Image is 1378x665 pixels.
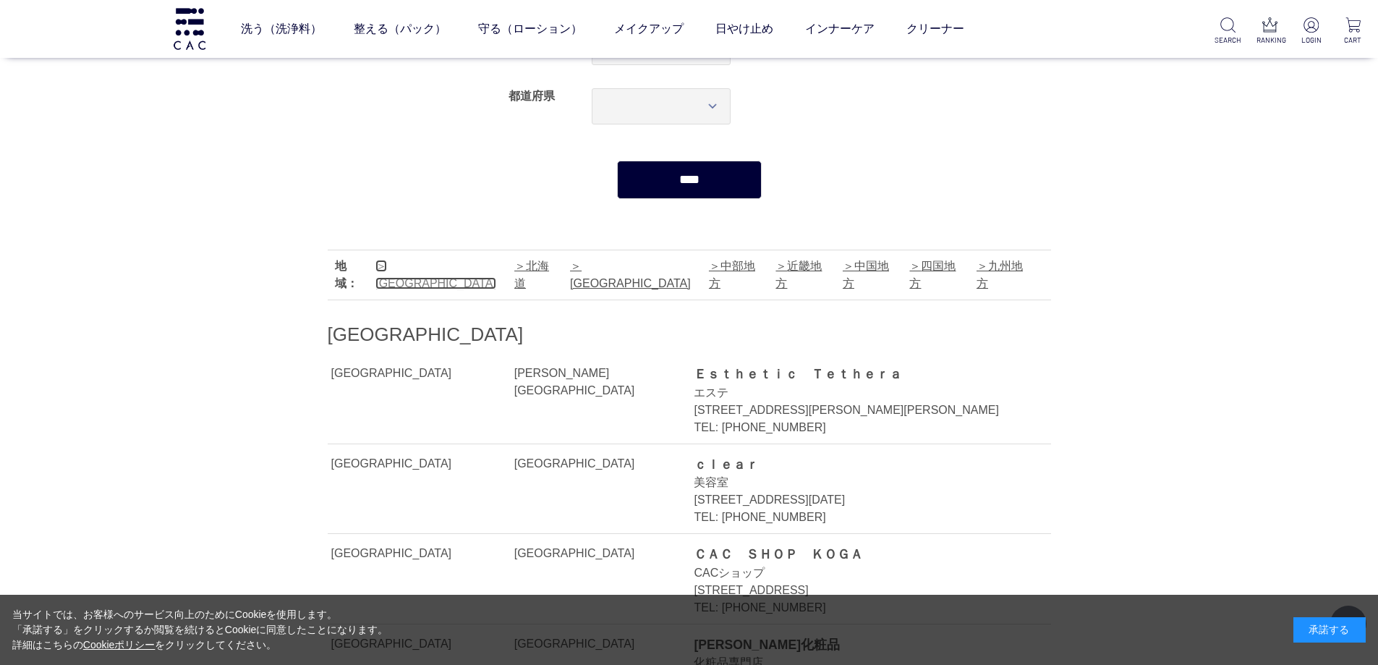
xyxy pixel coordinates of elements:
[977,260,1023,289] a: 九州地方
[1293,617,1366,643] div: 承諾する
[570,260,691,289] a: [GEOGRAPHIC_DATA]
[1340,17,1366,46] a: CART
[1215,17,1241,46] a: SEARCH
[241,9,322,49] a: 洗う（洗浄料）
[906,9,964,49] a: クリーナー
[171,8,208,49] img: logo
[694,582,1018,599] div: [STREET_ADDRESS]
[1340,35,1366,46] p: CART
[694,455,1018,474] div: ｃｌｅａｒ
[328,322,1051,347] h2: [GEOGRAPHIC_DATA]
[843,260,889,289] a: 中国地方
[694,545,1018,564] div: ＣＡＣ ＳＨＯＰ ＫＯＧＡ
[1215,35,1241,46] p: SEARCH
[1256,17,1283,46] a: RANKING
[514,260,549,289] a: 北海道
[478,9,582,49] a: 守る（ローション）
[694,564,1018,582] div: CACショップ
[694,402,1018,419] div: [STREET_ADDRESS][PERSON_NAME][PERSON_NAME]
[514,365,676,399] div: [PERSON_NAME][GEOGRAPHIC_DATA]
[694,474,1018,491] div: 美容室
[614,9,684,49] a: メイクアップ
[1256,35,1283,46] p: RANKING
[694,419,1018,436] div: TEL: [PHONE_NUMBER]
[1298,35,1324,46] p: LOGIN
[694,491,1018,509] div: [STREET_ADDRESS][DATE]
[514,455,676,473] div: [GEOGRAPHIC_DATA]
[12,607,388,653] div: 当サイトでは、お客様へのサービス向上のためにCookieを使用します。 「承諾する」をクリックするか閲覧を続けるとCookieに同意したことになります。 詳細はこちらの をクリックしてください。
[709,260,755,289] a: 中部地方
[331,455,511,473] div: [GEOGRAPHIC_DATA]
[909,260,956,289] a: 四国地方
[694,384,1018,402] div: エステ
[354,9,446,49] a: 整える（パック）
[83,639,156,651] a: Cookieポリシー
[335,258,369,292] div: 地域：
[1298,17,1324,46] a: LOGIN
[694,509,1018,526] div: TEL: [PHONE_NUMBER]
[514,545,676,562] div: [GEOGRAPHIC_DATA]
[331,545,511,562] div: [GEOGRAPHIC_DATA]
[331,365,511,382] div: [GEOGRAPHIC_DATA]
[694,365,1018,384] div: Ｅｓｔｈｅｔｉｃ Ｔｅｔｈｅｒａ
[775,260,822,289] a: 近畿地方
[375,260,496,289] a: [GEOGRAPHIC_DATA]
[805,9,875,49] a: インナーケア
[715,9,773,49] a: 日やけ止め
[509,90,555,102] label: 都道府県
